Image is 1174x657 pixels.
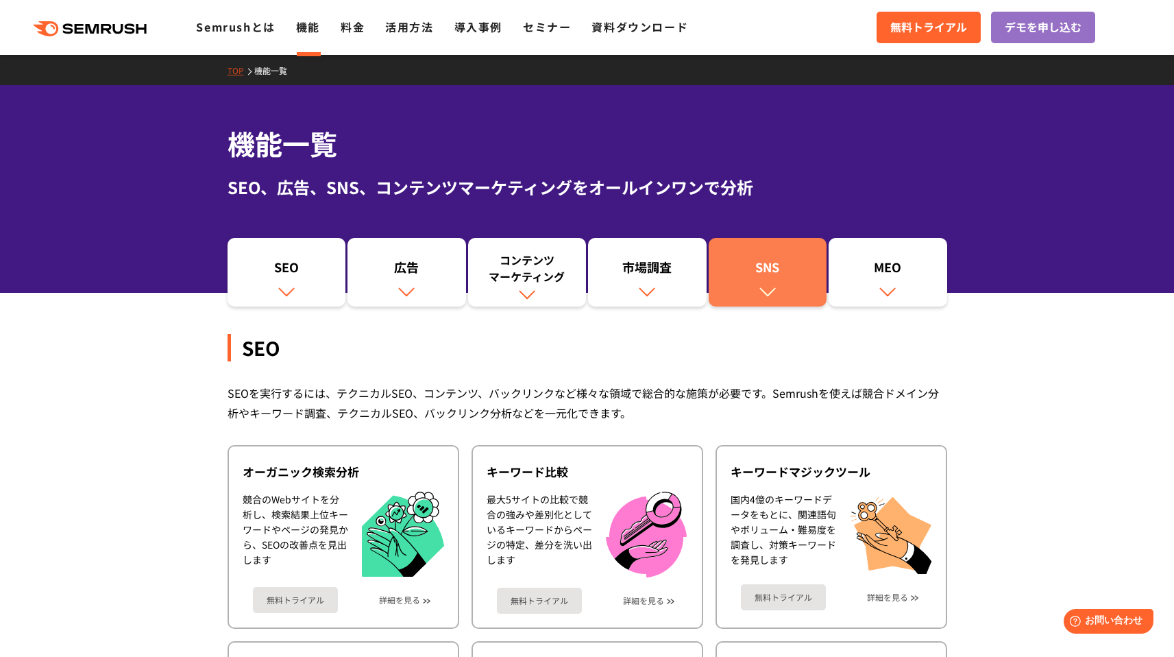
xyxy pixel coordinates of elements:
[243,464,444,480] div: オーガニック検索分析
[228,175,947,200] div: SEO、広告、SNS、コンテンツマーケティングをオールインワンで分析
[890,19,967,36] span: 無料トライアル
[454,19,502,35] a: 導入事例
[228,334,947,361] div: SEO
[385,19,433,35] a: 活用方法
[850,492,932,574] img: キーワードマジックツール
[731,464,932,480] div: キーワードマジックツール
[379,595,420,605] a: 詳細を見る
[234,259,339,282] div: SEO
[254,64,297,76] a: 機能一覧
[1052,604,1159,642] iframe: Help widget launcher
[591,19,688,35] a: 資料ダウンロード
[867,593,908,602] a: 詳細を見る
[296,19,320,35] a: 機能
[243,492,348,577] div: 競合のWebサイトを分析し、検索結果上位キーワードやページの発見から、SEOの改善点を見出します
[716,259,820,282] div: SNS
[341,19,365,35] a: 料金
[354,259,459,282] div: 広告
[835,259,940,282] div: MEO
[487,464,688,480] div: キーワード比較
[228,238,346,307] a: SEO
[709,238,827,307] a: SNS
[196,19,275,35] a: Semrushとは
[623,596,664,606] a: 詳細を見る
[347,238,466,307] a: 広告
[487,492,592,577] div: 最大5サイトの比較で競合の強みや差別化としているキーワードからページの特定、差分を洗い出します
[606,492,687,577] img: キーワード比較
[475,252,580,285] div: コンテンツ マーケティング
[497,588,582,614] a: 無料トライアル
[731,492,836,574] div: 国内4億のキーワードデータをもとに、関連語句やボリューム・難易度を調査し、対策キーワードを発見します
[588,238,707,307] a: 市場調査
[362,492,444,577] img: オーガニック検索分析
[228,383,947,423] div: SEOを実行するには、テクニカルSEO、コンテンツ、バックリンクなど様々な領域で総合的な施策が必要です。Semrushを使えば競合ドメイン分析やキーワード調査、テクニカルSEO、バックリンク分析...
[1005,19,1081,36] span: デモを申し込む
[468,238,587,307] a: コンテンツマーケティング
[595,259,700,282] div: 市場調査
[741,584,826,610] a: 無料トライアル
[523,19,571,35] a: セミナー
[228,64,254,76] a: TOP
[228,123,947,164] h1: 機能一覧
[991,12,1095,43] a: デモを申し込む
[829,238,947,307] a: MEO
[877,12,981,43] a: 無料トライアル
[253,587,338,613] a: 無料トライアル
